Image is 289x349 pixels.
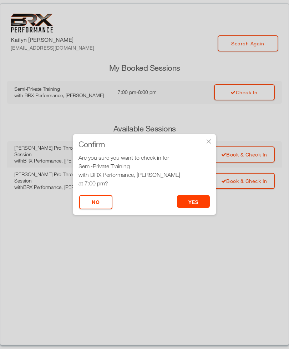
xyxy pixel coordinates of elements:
[78,162,211,170] div: Semi-Private Training
[177,195,210,208] button: yes
[78,141,105,148] span: Confirm
[78,170,211,179] div: with BRX Performance, [PERSON_NAME]
[205,138,212,145] div: ×
[79,195,112,209] button: No
[78,153,211,188] div: Are you sure you want to check in for at 7:00 pm?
